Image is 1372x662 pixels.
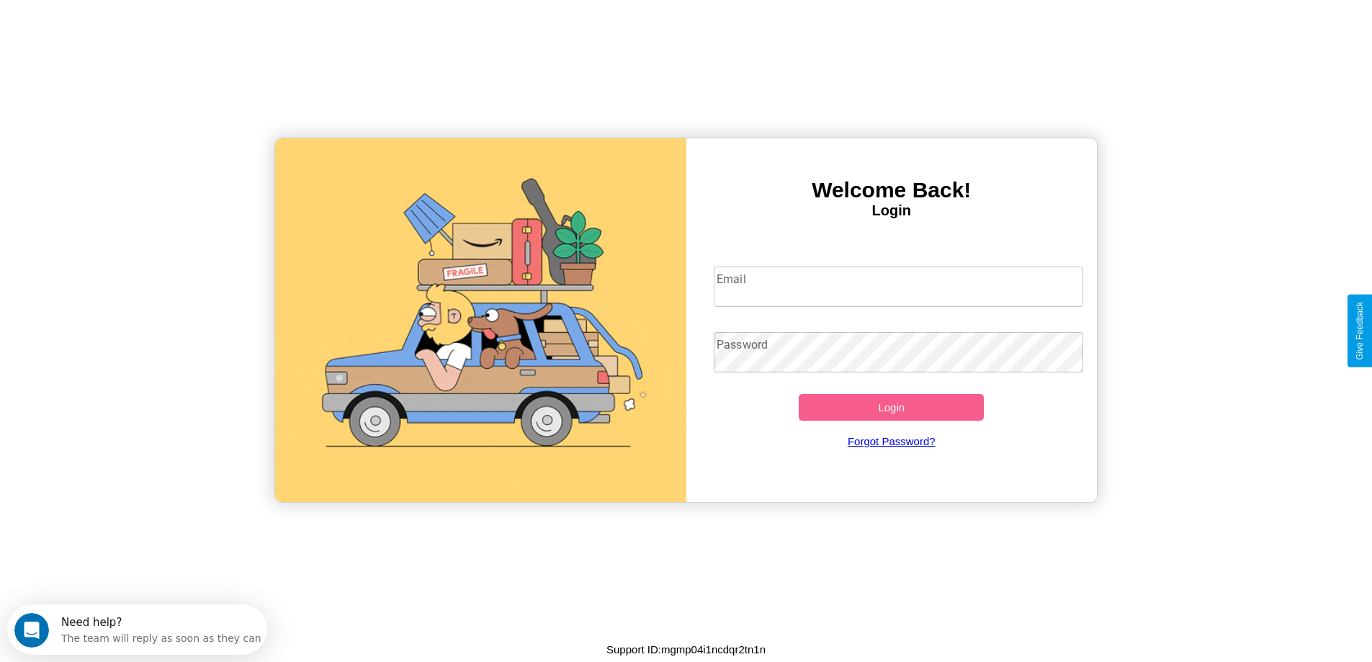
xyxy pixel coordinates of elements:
[686,178,1098,202] h3: Welcome Back!
[1355,302,1365,360] div: Give Feedback
[7,604,267,655] iframe: Intercom live chat discovery launcher
[799,394,984,421] button: Login
[54,24,254,39] div: The team will reply as soon as they can
[707,421,1076,462] a: Forgot Password?
[606,640,766,659] p: Support ID: mgmp04i1ncdqr2tn1n
[686,202,1098,219] h4: Login
[275,138,686,502] img: gif
[54,12,254,24] div: Need help?
[6,6,268,45] div: Open Intercom Messenger
[14,613,49,648] iframe: Intercom live chat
